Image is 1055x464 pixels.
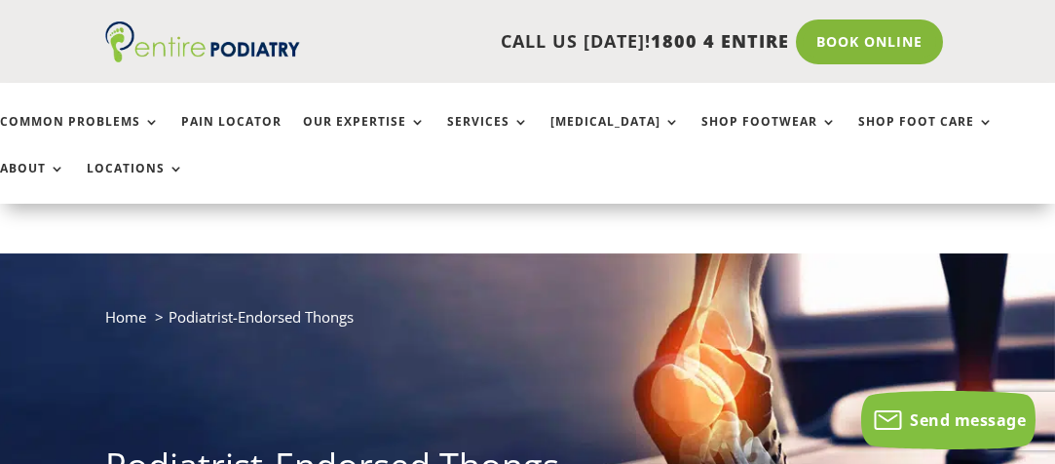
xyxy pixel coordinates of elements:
[303,115,426,157] a: Our Expertise
[910,409,1026,431] span: Send message
[550,115,680,157] a: [MEDICAL_DATA]
[105,307,146,327] a: Home
[169,307,354,327] span: Podiatrist-Endorsed Thongs
[105,21,300,62] img: logo (1)
[181,115,282,157] a: Pain Locator
[87,162,184,204] a: Locations
[105,47,300,66] a: Entire Podiatry
[447,115,529,157] a: Services
[701,115,837,157] a: Shop Footwear
[796,19,943,64] a: Book Online
[861,391,1036,449] button: Send message
[105,304,949,344] nav: breadcrumb
[858,115,994,157] a: Shop Foot Care
[300,29,788,55] p: CALL US [DATE]!
[651,29,789,53] span: 1800 4 ENTIRE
